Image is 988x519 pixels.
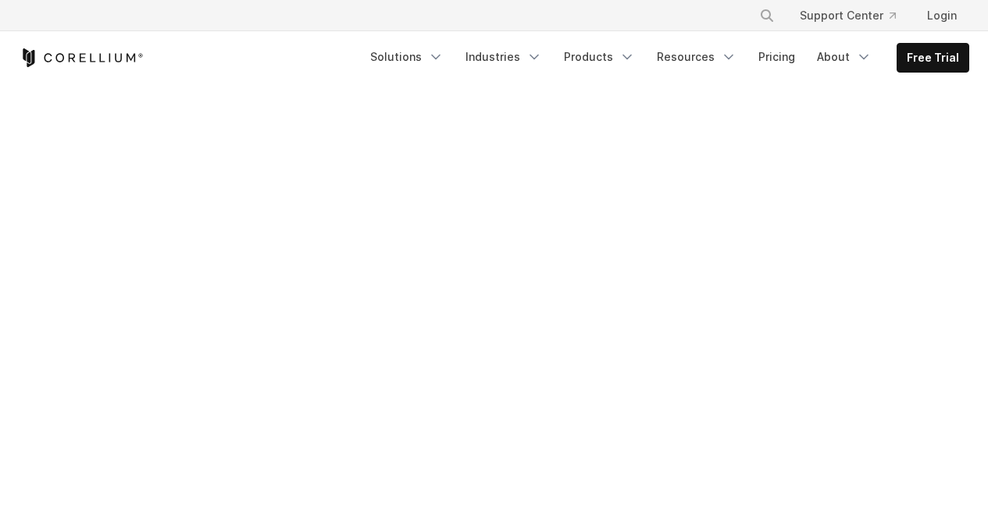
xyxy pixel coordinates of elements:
[456,43,551,71] a: Industries
[915,2,969,30] a: Login
[20,48,144,67] a: Corellium Home
[361,43,969,73] div: Navigation Menu
[555,43,644,71] a: Products
[361,43,453,71] a: Solutions
[897,44,968,72] a: Free Trial
[749,43,804,71] a: Pricing
[740,2,969,30] div: Navigation Menu
[753,2,781,30] button: Search
[647,43,746,71] a: Resources
[808,43,881,71] a: About
[787,2,908,30] a: Support Center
